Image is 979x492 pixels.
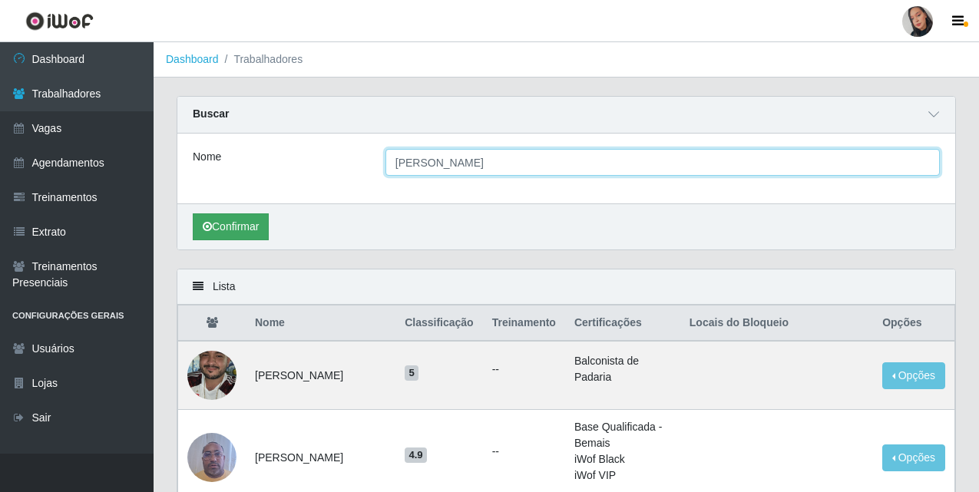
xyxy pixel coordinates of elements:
th: Certificações [565,305,680,342]
td: [PERSON_NAME] [246,341,395,410]
span: 5 [405,365,418,381]
button: Confirmar [193,213,269,240]
li: iWof Black [574,451,671,467]
li: iWof VIP [574,467,671,484]
input: Digite o Nome... [385,149,940,176]
img: 1718996764876.jpeg [187,424,236,490]
strong: Buscar [193,107,229,120]
th: Treinamento [483,305,565,342]
li: Trabalhadores [219,51,303,68]
div: Lista [177,269,955,305]
li: Balconista de Padaria [574,353,671,385]
nav: breadcrumb [154,42,979,78]
img: 1674779524388.jpeg [187,332,236,419]
button: Opções [882,362,945,389]
th: Opções [873,305,954,342]
label: Nome [193,149,221,165]
ul: -- [492,444,556,460]
span: 4.9 [405,447,427,463]
a: Dashboard [166,53,219,65]
th: Locais do Bloqueio [680,305,873,342]
ul: -- [492,362,556,378]
th: Nome [246,305,395,342]
li: Base Qualificada - Bemais [574,419,671,451]
img: CoreUI Logo [25,12,94,31]
button: Opções [882,444,945,471]
th: Classificação [395,305,483,342]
